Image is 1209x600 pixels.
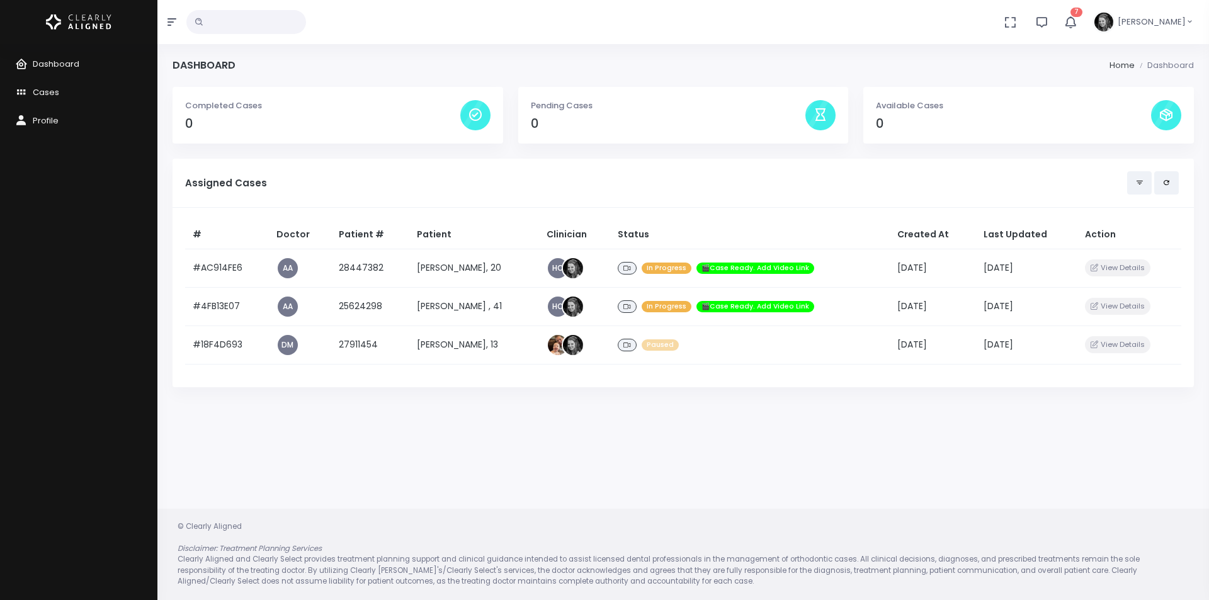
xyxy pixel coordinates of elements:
th: # [185,220,269,249]
th: Clinician [539,220,611,249]
span: [DATE] [984,261,1013,274]
a: DM [278,335,298,355]
span: [DATE] [984,338,1013,351]
a: AA [278,297,298,317]
td: 25624298 [331,287,409,325]
p: Completed Cases [185,99,460,112]
td: #AC914FE6 [185,249,269,287]
span: [DATE] [897,300,927,312]
th: Patient # [331,220,409,249]
a: HC [548,297,568,317]
td: #4FB13E07 [185,287,269,325]
span: In Progress [642,263,691,275]
span: In Progress [642,301,691,313]
td: [PERSON_NAME] , 41 [409,287,538,325]
em: Disclaimer: Treatment Planning Services [178,543,322,553]
h5: Assigned Cases [185,178,1127,189]
td: 28447382 [331,249,409,287]
span: [DATE] [897,338,927,351]
span: [PERSON_NAME] [1118,16,1186,28]
h4: 0 [531,116,806,131]
span: Profile [33,115,59,127]
a: AA [278,258,298,278]
span: [DATE] [984,300,1013,312]
span: 7 [1070,8,1082,17]
th: Doctor [269,220,331,249]
span: Cases [33,86,59,98]
span: Dashboard [33,58,79,70]
th: Created At [890,220,976,249]
img: Header Avatar [1093,11,1115,33]
h4: 0 [185,116,460,131]
img: Logo Horizontal [46,9,111,35]
li: Home [1110,59,1135,72]
th: Patient [409,220,538,249]
h4: Dashboard [173,59,236,71]
th: Status [610,220,890,249]
p: Pending Cases [531,99,806,112]
span: 🎬Case Ready. Add Video Link [696,301,814,313]
span: 🎬Case Ready. Add Video Link [696,263,814,275]
td: 27911454 [331,325,409,364]
td: #18F4D693 [185,325,269,364]
button: View Details [1085,298,1150,315]
a: HC [548,258,568,278]
h4: 0 [876,116,1151,131]
span: Paused [642,339,679,351]
div: © Clearly Aligned Clearly Aligned and Clearly Select provides treatment planning support and clin... [165,521,1201,587]
th: Last Updated [976,220,1077,249]
span: [DATE] [897,261,927,274]
td: [PERSON_NAME], 13 [409,325,538,364]
button: View Details [1085,259,1150,276]
p: Available Cases [876,99,1151,112]
button: View Details [1085,336,1150,353]
li: Dashboard [1135,59,1194,72]
td: [PERSON_NAME], 20 [409,249,538,287]
th: Action [1077,220,1181,249]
